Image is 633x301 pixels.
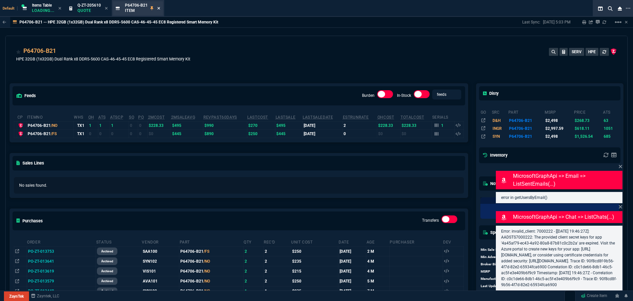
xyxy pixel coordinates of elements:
[141,286,179,296] td: SYN102
[28,269,54,274] span: PO-ZT-013619
[338,286,366,296] td: [DATE]
[544,132,574,140] td: $2,498
[28,268,95,274] nx-fornida-value: PO-ZT-013619
[586,48,598,56] button: HPE
[574,116,603,124] td: $268.73
[28,289,54,293] span: PO-ZT-013448
[291,256,338,266] td: $235
[302,121,342,130] td: [DATE]
[17,112,27,122] th: cp
[400,121,432,130] td: $228.33
[543,19,570,25] p: [DATE] 5:03 PM
[28,248,95,254] nx-fornida-value: PO-ZT-013753
[15,249,19,254] nx-icon: Open In Opposite Panel
[422,218,439,223] label: Transfers
[513,213,621,221] p: MicrosoftGraphApi => chat => listChats(...)
[110,121,129,130] td: 1
[129,130,138,138] td: 0
[179,286,244,296] td: P64706-B21
[480,282,563,290] tr: undefined
[338,246,366,256] td: [DATE]
[203,259,210,264] span: /NO
[141,276,179,286] td: AVA101
[578,291,610,301] a: Create Item
[15,269,19,274] nx-icon: Open In Opposite Panel
[247,121,275,130] td: $270
[101,269,113,274] p: archived
[110,130,129,138] td: 0
[595,5,605,13] nx-icon: Split Panels
[27,237,96,246] th: Order
[480,261,563,268] tr: undefined
[574,107,603,116] th: price
[480,125,619,132] tr: HPE 32GB 2RX8 PC5-5600B-R SMART KITPL-SI
[400,130,432,138] td: $0
[23,47,56,55] a: P64706-B21
[603,107,619,116] th: ats
[508,107,544,116] th: part
[522,19,543,25] p: Last Sync:
[508,132,544,140] td: P64706-B21
[16,160,44,166] h5: Sales Lines
[16,93,36,99] h5: feeds
[626,5,630,12] nx-icon: Open New Tab
[28,131,72,137] div: P64706-B21
[3,6,17,11] span: Default
[16,47,21,56] div: Add to Watchlist
[138,121,147,130] td: 0
[483,180,501,187] h5: Notes
[501,228,617,288] p: Error: invalid_client: 7000222 - [[DATE] 19:46:27Z]: AADSTS7000222: The provided client secret ke...
[88,121,98,130] td: 1
[129,115,134,120] abbr: Total units on open Sales Orders
[508,125,544,132] td: P64706-B21
[88,130,98,138] td: 0
[614,18,622,26] mat-icon: Example home icon
[101,259,113,264] p: archived
[480,246,517,253] td: Min Sale Price
[615,5,624,13] nx-icon: Close Workbench
[243,237,263,246] th: Qty
[483,229,502,236] h5: Specs
[508,116,544,124] td: P64706-B21
[366,276,390,286] td: 5 M
[480,107,492,116] th: go
[88,115,94,120] abbr: Total units in inventory.
[603,125,619,132] td: 1051
[15,289,19,293] nx-icon: Open In Opposite Panel
[338,256,366,266] td: [DATE]
[77,8,101,13] p: Quote
[110,115,123,120] abbr: ATS with all companies combined
[28,123,72,129] div: P64706-B21
[141,256,179,266] td: SYN102
[203,279,210,283] span: /NO
[263,266,291,276] td: 2
[101,288,113,294] p: archived
[243,266,263,276] td: 2
[32,3,52,8] span: Items Table
[480,275,517,282] td: Manufacturer
[27,112,74,122] th: ItemNo
[16,56,190,62] p: HPE 32GB (1x32GB) Dual Rank x8 DDR5-5600 CAS-46-45-45 EC8 Registered Smart Memory Kit
[291,276,338,286] td: $250
[574,132,603,140] td: $1,526.54
[483,90,498,96] h5: Disty
[203,130,247,138] td: $890
[98,121,110,130] td: 1
[492,116,508,124] td: D&H
[362,93,375,98] label: Burden
[544,107,574,116] th: msrp
[397,93,411,98] label: In-Stock
[501,195,617,201] p: error in getUsersByEmail()
[275,121,303,130] td: $495
[343,121,377,130] td: 2
[101,279,113,284] p: archived
[480,132,619,140] tr: HPE 32GB 2RX8 PC5-5600B-R SMART KIT
[343,115,369,120] abbr: Total sales within a 30 day window based on last time there was inventory
[101,249,113,254] p: archived
[377,90,393,101] div: Burden
[203,115,237,120] abbr: Total revenue past 60 days
[366,266,390,276] td: 4 M
[432,112,455,122] th: Serials
[247,115,268,120] abbr: The last purchase cost from PO Order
